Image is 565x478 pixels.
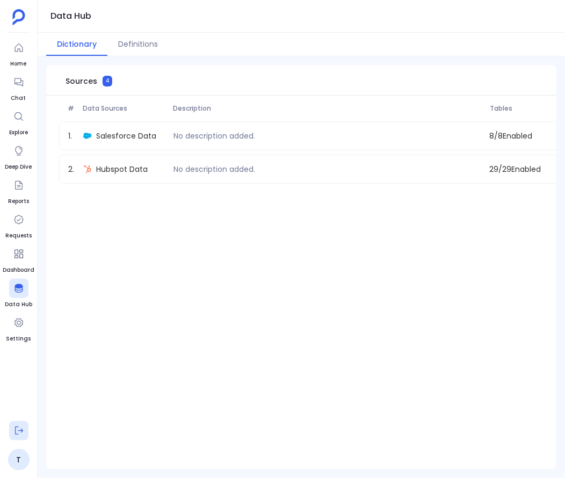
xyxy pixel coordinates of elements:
span: Home [9,60,28,68]
span: Settings [6,335,31,343]
h1: Data Hub [50,9,91,24]
a: Requests [5,210,32,240]
a: Settings [6,313,31,343]
span: 2 . [64,164,79,175]
span: Salesforce Data [96,131,156,141]
span: Chat [9,94,28,103]
span: Deep Dive [5,163,32,171]
img: petavue logo [12,9,25,25]
a: T [8,449,30,470]
span: Dashboard [3,266,34,274]
span: Requests [5,231,32,240]
span: Data Sources [78,104,169,113]
p: No description added. [169,164,259,175]
a: Dashboard [3,244,34,274]
a: Data Hub [5,279,32,309]
a: Explore [9,107,28,137]
a: Deep Dive [5,141,32,171]
span: Explore [9,128,28,137]
span: # [63,104,78,113]
p: No description added. [169,131,259,141]
span: Description [169,104,486,113]
span: Sources [66,76,97,86]
span: 4 [103,76,112,86]
a: Reports [8,176,29,206]
button: Definitions [107,33,169,56]
span: 1 . [64,131,79,141]
a: Home [9,38,28,68]
span: Hubspot Data [96,164,148,175]
span: Data Hub [5,300,32,309]
span: Reports [8,197,29,206]
button: Dictionary [46,33,107,56]
a: Chat [9,73,28,103]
